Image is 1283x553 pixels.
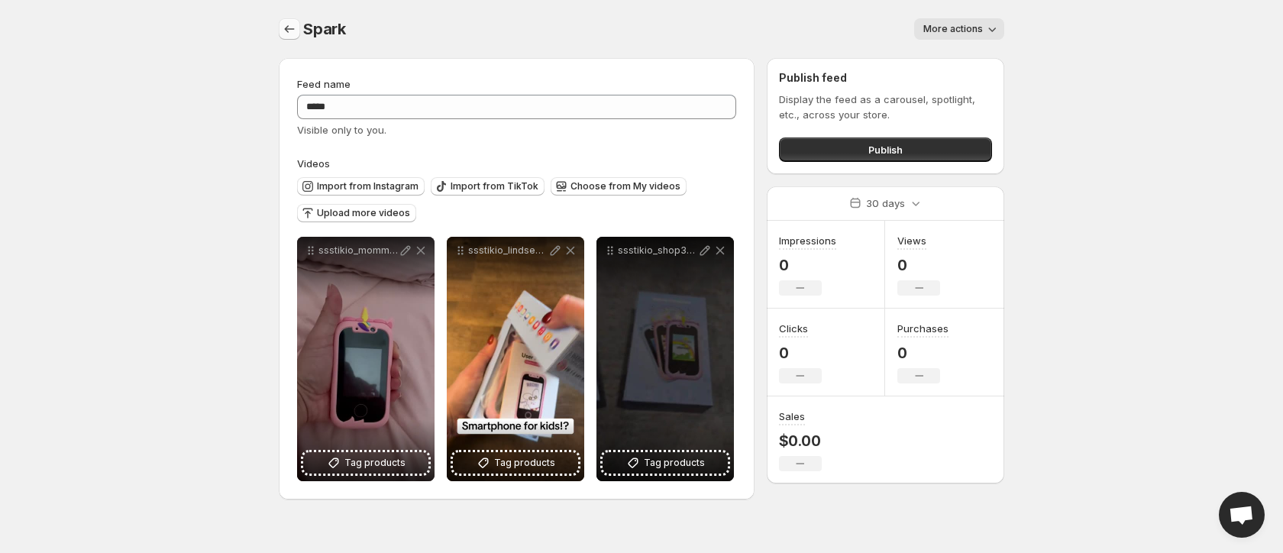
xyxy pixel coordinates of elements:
[297,204,416,222] button: Upload more videos
[451,180,538,192] span: Import from TikTok
[344,455,406,471] span: Tag products
[779,92,992,122] p: Display the feed as a carousel, spotlight, etc., across your store.
[866,196,905,211] p: 30 days
[779,432,822,450] p: $0.00
[779,321,808,336] h3: Clicks
[297,237,435,481] div: ssstikio_mommylisa00_1753458125901Tag products
[779,409,805,424] h3: Sales
[317,180,419,192] span: Import from Instagram
[897,233,926,248] h3: Views
[779,137,992,162] button: Publish
[297,157,330,170] span: Videos
[914,18,1004,40] button: More actions
[494,455,555,471] span: Tag products
[468,244,548,257] p: ssstikio_lindseya495_1753458089949
[318,244,398,257] p: ssstikio_mommylisa00_1753458125901
[1219,492,1265,538] a: Open chat
[297,124,386,136] span: Visible only to you.
[570,180,680,192] span: Choose from My videos
[923,23,983,35] span: More actions
[897,344,949,362] p: 0
[447,237,584,481] div: ssstikio_lindseya495_1753458089949Tag products
[431,177,545,196] button: Import from TikTok
[279,18,300,40] button: Settings
[618,244,697,257] p: ssstikio_shop365247_1753457971130
[644,455,705,471] span: Tag products
[897,321,949,336] h3: Purchases
[868,142,903,157] span: Publish
[779,256,836,274] p: 0
[297,177,425,196] button: Import from Instagram
[779,70,992,86] h2: Publish feed
[303,20,346,38] span: Spark
[596,237,734,481] div: ssstikio_shop365247_1753457971130Tag products
[551,177,687,196] button: Choose from My videos
[453,452,578,474] button: Tag products
[303,452,428,474] button: Tag products
[603,452,728,474] button: Tag products
[779,233,836,248] h3: Impressions
[297,78,351,90] span: Feed name
[897,256,940,274] p: 0
[317,207,410,219] span: Upload more videos
[779,344,822,362] p: 0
